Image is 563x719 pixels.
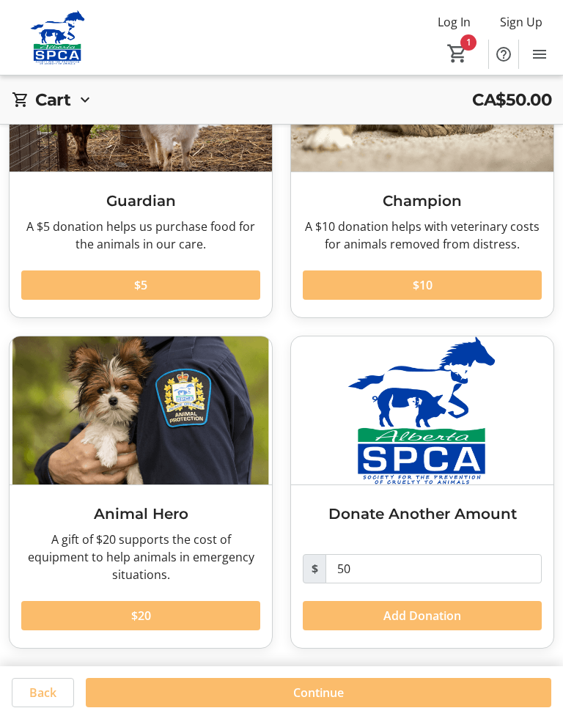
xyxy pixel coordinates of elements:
[303,190,542,212] h3: Champion
[21,531,260,583] div: A gift of $20 supports the cost of equipment to help animals in emergency situations.
[489,40,518,69] button: Help
[444,40,471,67] button: Cart
[21,218,260,253] div: A $5 donation helps us purchase food for the animals in our care.
[500,13,542,31] span: Sign Up
[303,218,542,253] div: A $10 donation helps with veterinary costs for animals removed from distress.
[303,601,542,630] button: Add Donation
[35,87,70,112] h2: Cart
[134,276,147,294] span: $5
[21,190,260,212] h3: Guardian
[426,10,482,34] button: Log In
[303,503,542,525] h3: Donate Another Amount
[291,336,553,484] img: Donate Another Amount
[325,554,542,583] input: Donation Amount
[383,607,461,624] span: Add Donation
[21,503,260,525] h3: Animal Hero
[86,678,551,707] button: Continue
[21,601,260,630] button: $20
[131,607,151,624] span: $20
[29,684,56,701] span: Back
[472,87,551,112] span: CA$50.00
[10,336,272,484] img: Animal Hero
[413,276,433,294] span: $10
[525,40,554,69] button: Menu
[293,684,344,701] span: Continue
[12,678,74,707] button: Back
[21,270,260,300] button: $5
[303,554,326,583] span: $
[488,10,554,34] button: Sign Up
[9,10,106,65] img: Alberta SPCA's Logo
[438,13,471,31] span: Log In
[303,270,542,300] button: $10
